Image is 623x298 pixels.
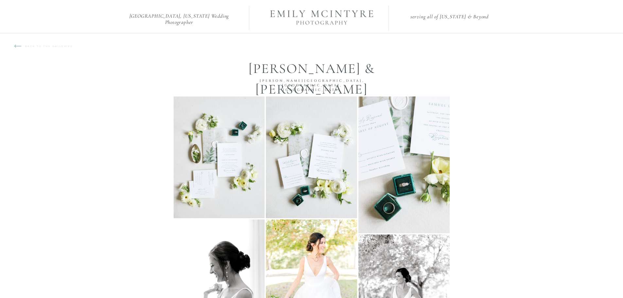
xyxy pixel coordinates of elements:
span: [PERSON_NAME][GEOGRAPHIC_DATA], [GEOGRAPHIC_DATA], [GEOGRAPHIC_DATA] [260,79,364,92]
h2: serving all of [US_STATE] & Beyond [395,14,504,21]
p: [PERSON_NAME] & [PERSON_NAME] [223,58,400,71]
a: back to the galleries [25,44,81,54]
h2: [GEOGRAPHIC_DATA], [US_STATE] Wedding Photographer [119,13,240,21]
